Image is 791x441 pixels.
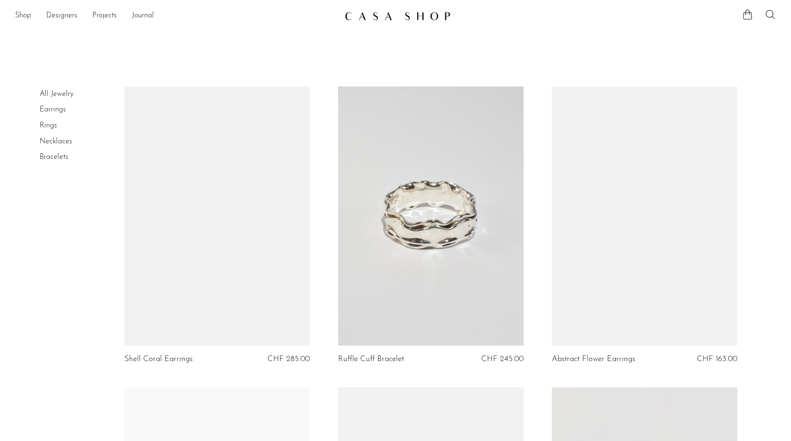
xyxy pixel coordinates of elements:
a: Abstract Flower Earrings [552,355,635,363]
ul: NEW HEADER MENU [15,8,337,24]
a: Bracelets [40,153,68,161]
a: Earrings [40,106,66,113]
span: CHF 285.00 [267,355,310,363]
span: CHF 245.00 [481,355,524,363]
span: CHF 163.00 [697,355,737,363]
nav: Desktop navigation [15,8,337,24]
a: Shell Coral Earrings [124,355,193,363]
a: Ruffle Cuff Bracelet [338,355,404,363]
a: Necklaces [40,138,72,145]
a: Rings [40,122,57,129]
a: Designers [46,10,77,22]
a: All Jewelry [40,90,73,98]
a: Shop [15,10,31,22]
a: Journal [132,10,154,22]
a: Projects [92,10,117,22]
